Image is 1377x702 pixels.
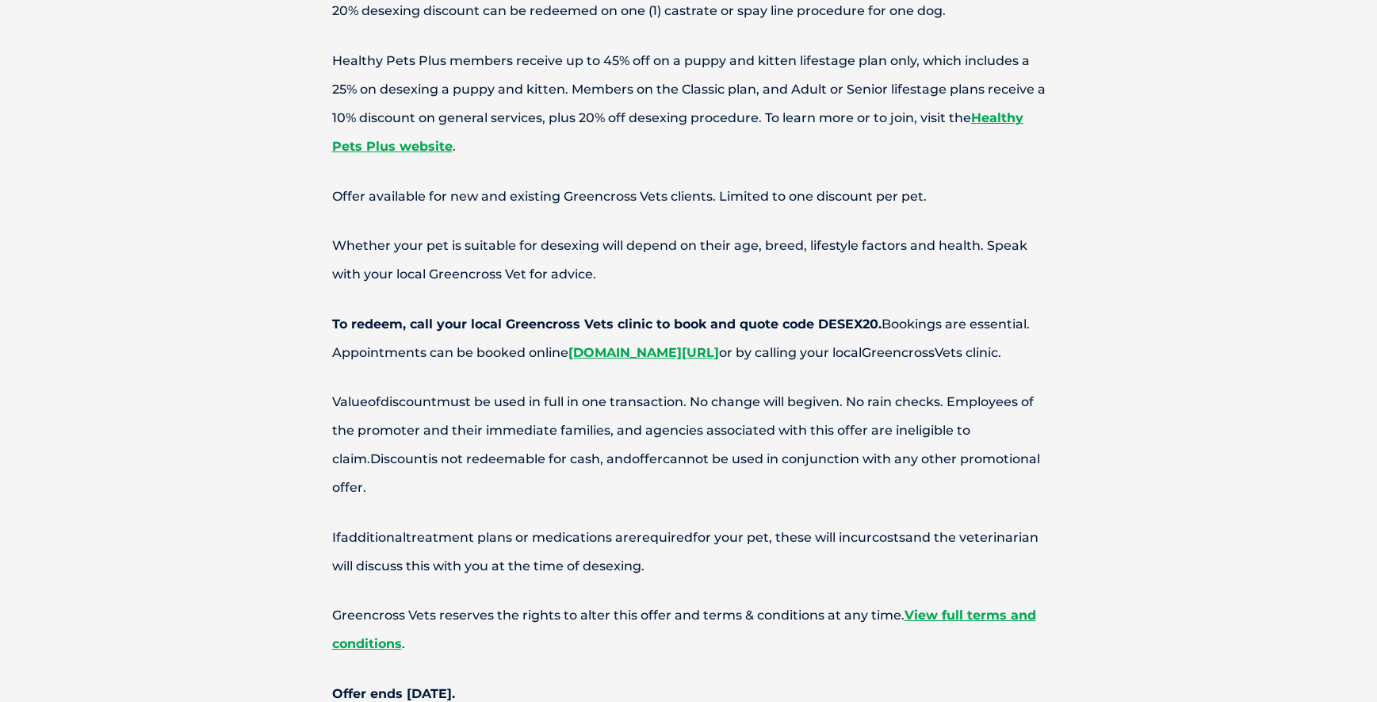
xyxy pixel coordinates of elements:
span: additional [341,530,406,545]
span: discount [381,394,437,409]
span: given [804,394,840,409]
span: Bookings are essential. Appointments can be booked online [332,316,1030,360]
span: for your pet, these will incur [693,530,872,545]
span: or by calling your local [719,345,862,360]
p: Healthy Pets Plus members receive up to 45% off on a puppy and kitten lifestage plan only, which ... [277,47,1101,161]
strong: Offer ends [DATE]. [332,686,455,701]
span: Greencross [862,345,935,360]
span: required [637,530,693,545]
p: Greencross Vets reserves the rights to alter this offer and terms & conditions at any time. . [277,601,1101,658]
strong: To redeem, call your local Greencross Vets clinic to book and quote code DESEX20. [332,316,882,332]
a: [DOMAIN_NAME][URL] [568,345,719,360]
p: Whether your pet is suitable for desexing will depend on their age, breed, lifestyle factors and ... [277,232,1101,289]
p: Offer available for new and existing Greencross Vets clients. Limited to one discount per pet. [277,182,1101,211]
span: of [368,394,381,409]
span: Vets clinic. [935,345,1001,360]
span: If [332,530,341,545]
a: Healthy Pets Plus website [332,110,1023,154]
span: must be used in full in one transaction. No change will be [437,394,804,409]
span: treatment plans or medications are [406,530,637,545]
span: 20% desexing discount can be redeemed on one (1) castrate or spay line procedure for one dog. [332,3,946,18]
span: costs [872,530,905,545]
span: cannot be used in conjunction with any other promotional offer. [332,451,1040,495]
span: . No rain checks. Employees of the promoter and their immediate families, and agencies associated... [332,394,1034,466]
span: Discount [370,451,428,466]
span: is not redeemable for cash, and [428,451,632,466]
span: offer [632,451,663,466]
span: Value [332,394,368,409]
span: and the veterinarian will discuss this with you at the time of desexing. [332,530,1038,573]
